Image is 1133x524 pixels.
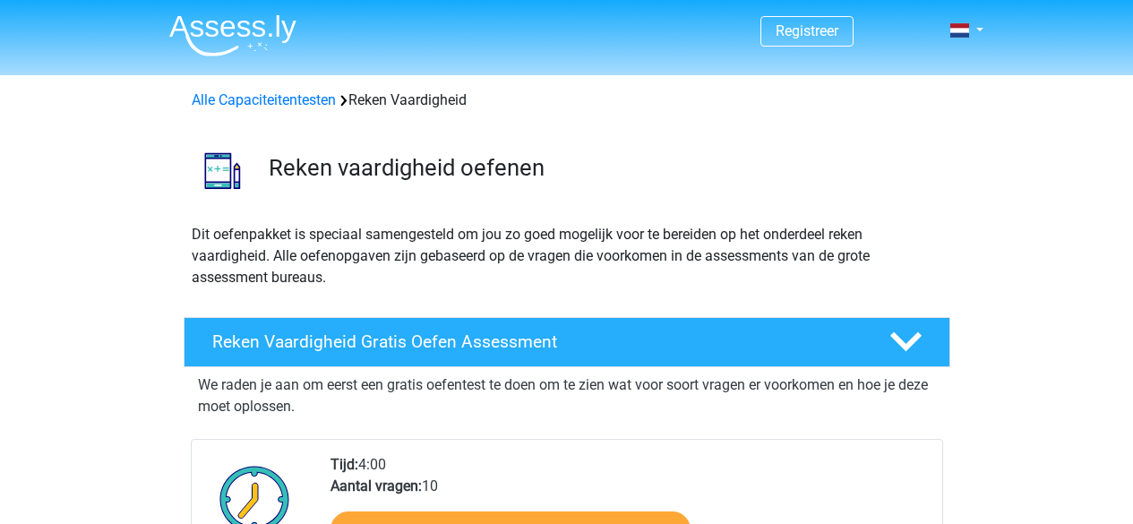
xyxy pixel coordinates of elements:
a: Alle Capaciteitentesten [192,91,336,108]
p: Dit oefenpakket is speciaal samengesteld om jou zo goed mogelijk voor te bereiden op het onderdee... [192,224,942,288]
h3: Reken vaardigheid oefenen [269,154,936,182]
a: Reken Vaardigheid Gratis Oefen Assessment [176,317,957,367]
img: Assessly [169,14,296,56]
div: Reken Vaardigheid [185,90,949,111]
a: Registreer [776,22,838,39]
b: Tijd: [330,456,358,473]
b: Aantal vragen: [330,477,422,494]
p: We raden je aan om eerst een gratis oefentest te doen om te zien wat voor soort vragen er voorkom... [198,374,936,417]
h4: Reken Vaardigheid Gratis Oefen Assessment [212,331,861,352]
img: reken vaardigheid [185,133,261,209]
